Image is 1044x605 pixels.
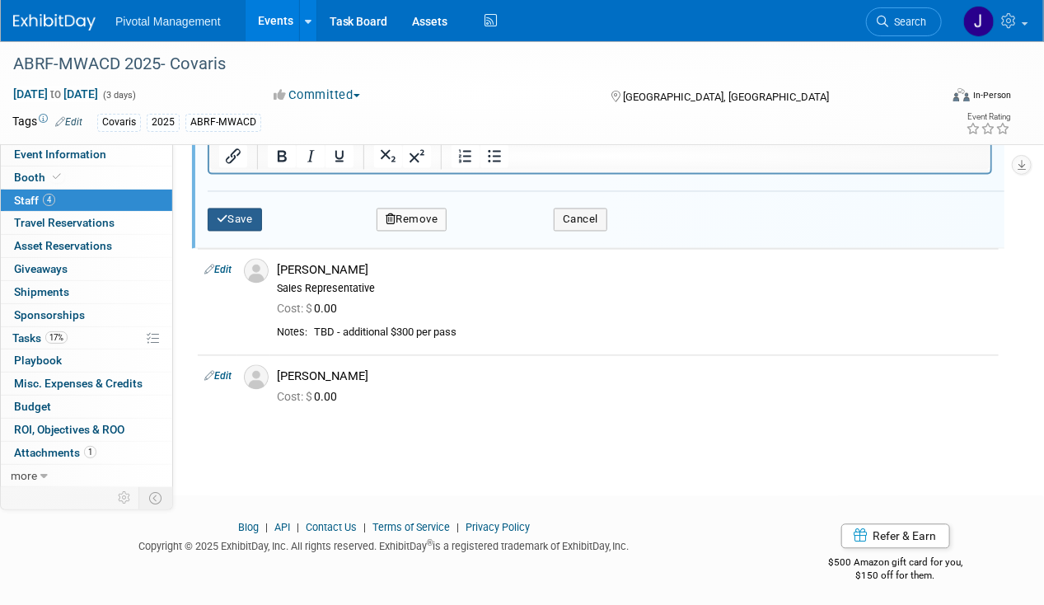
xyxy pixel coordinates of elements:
[12,331,68,345] span: Tasks
[14,423,124,436] span: ROI, Objectives & ROO
[372,522,450,534] a: Terms of Service
[466,522,530,534] a: Privacy Policy
[1,304,172,326] a: Sponsorships
[14,239,112,252] span: Asset Reservations
[403,145,431,168] button: Superscript
[277,302,344,316] span: 0.00
[966,113,1010,121] div: Event Rating
[14,262,68,275] span: Giveaways
[14,285,69,298] span: Shipments
[1,442,172,464] a: Attachments1
[888,16,926,28] span: Search
[261,522,272,534] span: |
[780,546,1012,584] div: $500 Amazon gift card for you,
[9,7,773,23] body: Rich Text Area. Press ALT-0 for help.
[1,327,172,349] a: Tasks17%
[147,114,180,131] div: 2025
[14,194,55,207] span: Staff
[12,87,99,101] span: [DATE] [DATE]
[208,209,262,232] button: Save
[1,235,172,257] a: Asset Reservations
[7,49,926,79] div: ABRF-MWACD 2025- Covaris
[277,391,344,404] span: 0.00
[1,212,172,234] a: Travel Reservations
[115,15,221,28] span: Pivotal Management
[14,148,106,161] span: Event Information
[45,331,68,344] span: 17%
[452,145,480,168] button: Numbered list
[14,446,96,459] span: Attachments
[244,259,269,284] img: Associate-Profile-5.png
[48,87,63,101] span: to
[374,145,402,168] button: Subscript
[55,116,82,128] a: Edit
[1,419,172,441] a: ROI, Objectives & ROO
[1,396,172,418] a: Budget
[277,391,314,404] span: Cost: $
[12,536,756,555] div: Copyright © 2025 ExhibitDay, Inc. All rights reserved. ExhibitDay is a registered trademark of Ex...
[238,522,259,534] a: Blog
[269,87,367,104] button: Committed
[866,7,942,36] a: Search
[293,522,303,534] span: |
[1,143,172,166] a: Event Information
[306,522,357,534] a: Contact Us
[277,283,992,296] div: Sales Representative
[139,487,173,509] td: Toggle Event Tabs
[972,89,1011,101] div: In-Person
[185,114,261,131] div: ABRF-MWACD
[953,88,970,101] img: Format-Inperson.png
[480,145,508,168] button: Bullet list
[359,522,370,534] span: |
[427,539,433,548] sup: ®
[43,194,55,206] span: 4
[277,326,307,340] div: Notes:
[11,469,37,482] span: more
[325,145,353,168] button: Underline
[274,522,290,534] a: API
[1,166,172,189] a: Booth
[219,145,247,168] button: Insert/edit link
[14,171,64,184] span: Booth
[277,302,314,316] span: Cost: $
[780,570,1012,584] div: $150 off for them.
[14,308,85,321] span: Sponsorships
[1,281,172,303] a: Shipments
[963,6,995,37] img: Jessica Gatton
[204,265,232,276] a: Edit
[13,14,96,30] img: ExhibitDay
[1,258,172,280] a: Giveaways
[624,91,830,103] span: [GEOGRAPHIC_DATA], [GEOGRAPHIC_DATA]
[297,145,325,168] button: Italic
[97,114,141,131] div: Covaris
[14,354,62,367] span: Playbook
[377,209,447,232] button: Remove
[110,487,139,509] td: Personalize Event Tab Strip
[12,113,82,132] td: Tags
[452,522,463,534] span: |
[554,209,607,232] button: Cancel
[841,524,950,549] a: Refer & Earn
[14,216,115,229] span: Travel Reservations
[204,371,232,382] a: Edit
[1,190,172,212] a: Staff4
[314,326,992,340] div: TBD - additional $300 per pass
[277,263,992,279] div: [PERSON_NAME]
[865,86,1011,110] div: Event Format
[1,349,172,372] a: Playbook
[277,369,992,385] div: [PERSON_NAME]
[244,365,269,390] img: Associate-Profile-5.png
[101,90,136,101] span: (3 days)
[14,400,51,413] span: Budget
[84,446,96,458] span: 1
[268,145,296,168] button: Bold
[14,377,143,390] span: Misc. Expenses & Credits
[1,465,172,487] a: more
[53,172,61,181] i: Booth reservation complete
[1,373,172,395] a: Misc. Expenses & Credits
